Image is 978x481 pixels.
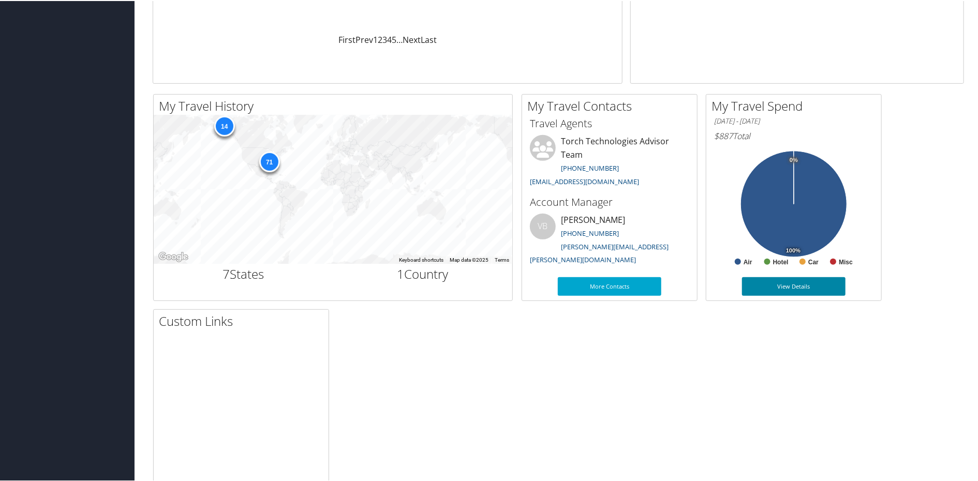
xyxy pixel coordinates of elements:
h6: Total [714,129,873,141]
a: [PHONE_NUMBER] [561,228,619,237]
h2: Custom Links [159,311,329,329]
span: … [396,33,403,44]
div: VB [530,213,556,238]
h3: Travel Agents [530,115,689,130]
h6: [DATE] - [DATE] [714,115,873,125]
a: [PERSON_NAME][EMAIL_ADDRESS][PERSON_NAME][DOMAIN_NAME] [530,241,669,264]
a: 1 [373,33,378,44]
a: 4 [387,33,392,44]
a: Terms (opens in new tab) [495,256,509,262]
a: Last [421,33,437,44]
a: 5 [392,33,396,44]
li: [PERSON_NAME] [525,213,694,268]
div: 71 [259,151,279,171]
text: Misc [839,258,853,265]
button: Keyboard shortcuts [399,255,443,263]
span: 7 [223,264,230,281]
text: Car [808,258,819,265]
a: [PHONE_NUMBER] [561,162,619,172]
h2: My Travel Spend [712,96,881,114]
h3: Account Manager [530,194,689,208]
div: 14 [214,115,234,136]
tspan: 0% [790,156,798,162]
a: 3 [382,33,387,44]
span: $887 [714,129,733,141]
h2: States [161,264,325,282]
h2: My Travel Contacts [527,96,697,114]
text: Air [744,258,752,265]
a: Next [403,33,421,44]
span: Map data ©2025 [450,256,488,262]
h2: Country [341,264,505,282]
h2: My Travel History [159,96,512,114]
a: View Details [742,276,846,295]
text: Hotel [773,258,789,265]
a: 2 [378,33,382,44]
a: [EMAIL_ADDRESS][DOMAIN_NAME] [530,176,639,185]
a: Open this area in Google Maps (opens a new window) [156,249,190,263]
tspan: 100% [786,247,801,253]
a: First [338,33,355,44]
a: More Contacts [558,276,661,295]
span: 1 [397,264,404,281]
a: Prev [355,33,373,44]
img: Google [156,249,190,263]
li: Torch Technologies Advisor Team [525,134,694,189]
